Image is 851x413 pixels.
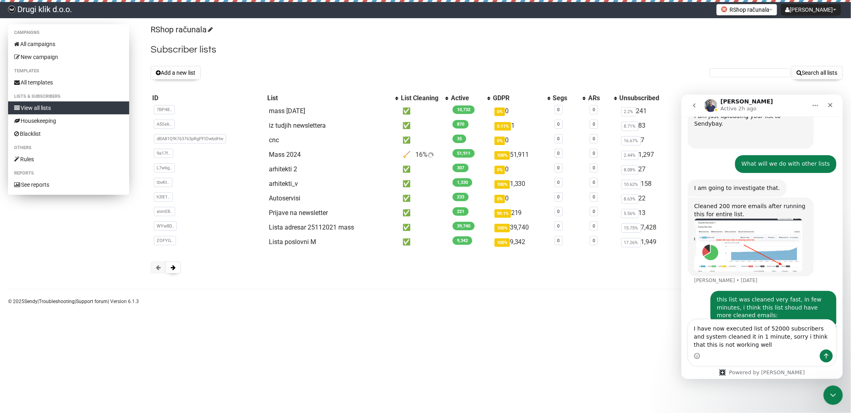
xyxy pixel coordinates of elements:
td: ✅ [399,206,449,220]
a: 0 [558,238,560,243]
a: cnc [269,136,279,144]
td: ✅ [399,220,449,235]
button: Search all lists [792,66,843,80]
a: 0 [593,209,595,214]
td: ✅ [399,133,449,147]
span: 15.75% [621,223,641,233]
a: 0 [558,107,560,112]
td: 0 [491,191,551,206]
span: 10.62% [621,180,641,189]
a: 0 [593,223,595,229]
span: 100% [495,238,510,247]
a: All templates [8,76,129,89]
span: 0% [495,166,505,174]
td: ✅ [399,104,449,118]
span: xnmE8.. [154,207,175,216]
div: Bounced [692,94,755,102]
span: 233 [453,193,469,201]
span: 100% [495,224,510,232]
a: 0 [558,180,560,185]
span: 8.63% [621,194,639,204]
td: 7 [618,133,690,147]
span: 100% [495,151,510,160]
a: 0 [558,136,560,141]
td: 🧹 16% [399,147,449,162]
a: All campaigns [8,38,129,51]
button: Add a new list [151,66,201,80]
a: Sendy [24,299,38,304]
span: 2.44% [621,151,639,160]
span: A5Sek.. [154,120,175,129]
a: Support forum [76,299,108,304]
span: 35 [453,135,466,143]
a: 0 [593,136,595,141]
span: 10,732 [453,105,475,114]
span: 307 [453,164,469,172]
a: iz tudjih newslettera [269,122,326,129]
th: Delete: No sort applied, activate to apply an ascending sort [802,93,843,104]
span: 0% [495,195,505,203]
div: ID [152,94,264,102]
td: 219 [491,206,551,220]
td: 1,949 [618,235,690,249]
div: Edit [783,94,800,102]
a: 0 [558,122,560,127]
a: 0 [593,165,595,171]
th: List Cleaning: No sort applied, activate to apply an ascending sort [399,93,449,104]
li: Templates [8,66,129,76]
img: 1.jpg [721,6,727,13]
span: 99.1% [495,209,511,218]
th: Unsubscribed: No sort applied, activate to apply an ascending sort [618,93,690,104]
span: 7BP48.. [154,105,175,114]
td: 9,342 [491,235,551,249]
div: Segs [553,94,579,102]
a: Mass 2024 [269,151,301,158]
th: Active: No sort applied, activate to apply an ascending sort [449,93,491,104]
a: Lista poslovni M [269,238,316,246]
div: GDPR [493,94,543,102]
div: List [267,94,391,102]
td: ✅ [399,191,449,206]
a: 0 [558,194,560,200]
span: 0% [495,137,505,145]
a: Rules [8,153,129,166]
div: Unsubscribed [620,94,682,102]
td: 241 [618,104,690,118]
td: 1,330 [491,177,551,191]
td: 0 [491,104,551,118]
li: Lists & subscribers [8,92,129,101]
span: L7w6g.. [154,163,175,173]
a: arhitekti 2 [269,165,297,173]
span: h3IE1.. [154,192,173,202]
a: 0 [558,165,560,171]
td: ✅ [399,162,449,177]
span: 39,740 [453,222,475,230]
a: arhitekti_v [269,180,298,188]
span: ZOFYG.. [154,236,176,245]
a: 0 [593,107,595,112]
td: 1,297 [618,147,690,162]
h2: Subscriber lists [151,42,843,57]
span: 0% [495,107,505,116]
a: New campaign [8,51,129,63]
span: 0.11% [495,122,511,131]
a: 0 [558,223,560,229]
a: 0 [593,238,595,243]
a: Housekeeping [8,114,129,127]
li: Campaigns [8,28,129,38]
th: ARs: No sort applied, activate to apply an ascending sort [587,93,618,104]
td: 51,911 [491,147,551,162]
td: 7,428 [618,220,690,235]
iframe: Intercom live chat [681,95,843,379]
